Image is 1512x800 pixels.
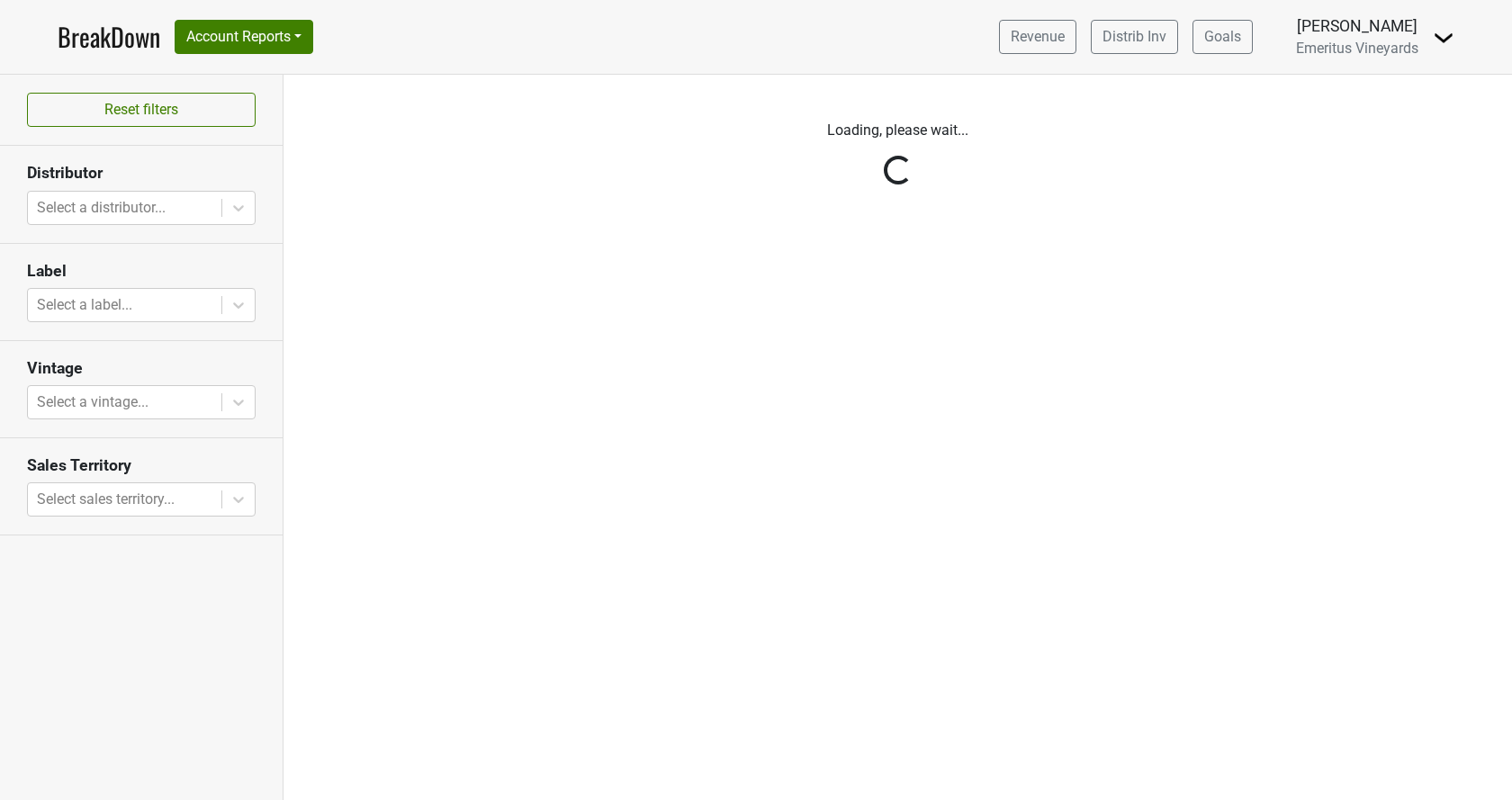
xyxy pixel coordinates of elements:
a: BreakDown [58,18,160,56]
button: Account Reports [175,20,313,54]
p: Loading, please wait... [399,120,1398,141]
a: Distrib Inv [1091,20,1178,54]
a: Goals [1192,20,1253,54]
span: Emeritus Vineyards [1296,40,1418,57]
div: [PERSON_NAME] [1296,14,1418,38]
a: Revenue [999,20,1076,54]
img: Dropdown Menu [1433,27,1454,49]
